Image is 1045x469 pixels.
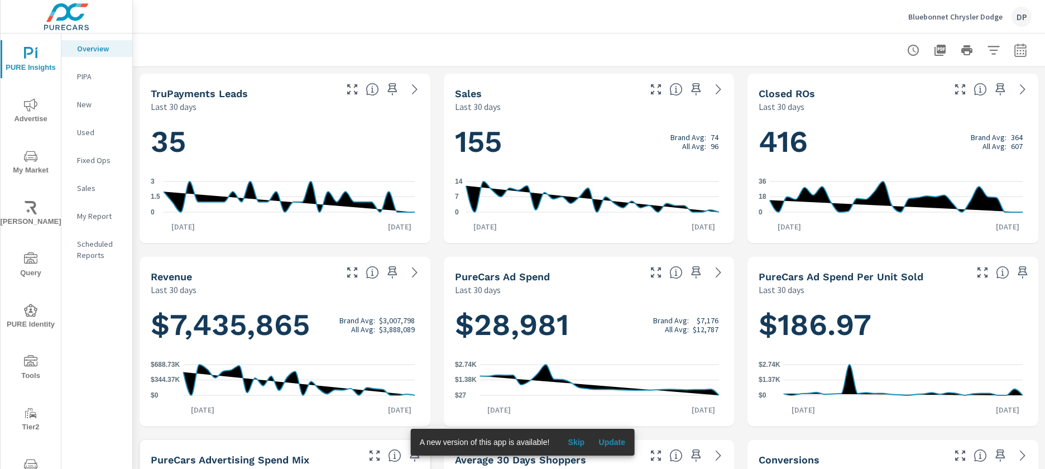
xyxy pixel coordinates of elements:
button: Apply Filters [982,39,1005,61]
text: $1.38K [455,376,477,384]
button: Make Fullscreen [951,80,969,98]
h5: Closed ROs [759,88,815,99]
p: Last 30 days [759,100,804,113]
text: 0 [759,208,763,216]
text: $27 [455,391,466,399]
p: $12,787 [693,325,718,334]
text: 14 [455,178,463,185]
p: Fixed Ops [77,155,123,166]
button: Make Fullscreen [974,264,991,281]
span: Total cost of media for all PureCars channels for the selected dealership group over the selected... [669,266,683,279]
p: $7,176 [697,316,718,325]
p: 607 [1011,142,1023,151]
p: $3,888,089 [379,325,415,334]
span: Number of vehicles sold by the dealership over the selected date range. [Source: This data is sou... [669,83,683,96]
p: Sales [77,183,123,194]
h1: 416 [759,123,1027,161]
span: Save this to your personalized report [1014,264,1032,281]
p: [DATE] [380,404,419,415]
span: PURE Insights [4,47,57,74]
p: Last 30 days [455,100,501,113]
p: Brand Avg: [339,316,375,325]
p: Used [77,127,123,138]
p: [DATE] [183,404,222,415]
div: My Report [61,208,132,224]
p: Last 30 days [759,283,804,296]
div: Used [61,124,132,141]
span: Skip [563,437,589,447]
text: $0 [151,391,159,399]
text: 1.5 [151,193,160,201]
span: The number of dealer-specified goals completed by a visitor. [Source: This data is provided by th... [974,449,987,462]
text: $1.37K [759,376,780,384]
button: Update [594,433,630,451]
span: A rolling 30 day total of daily Shoppers on the dealership website, averaged over the selected da... [669,449,683,462]
p: [DATE] [380,221,419,232]
p: Brand Avg: [653,316,689,325]
p: PIPA [77,71,123,82]
div: Sales [61,180,132,197]
text: $344.37K [151,376,180,384]
p: 96 [711,142,718,151]
p: 74 [711,133,718,142]
p: Last 30 days [151,283,196,296]
p: [DATE] [684,221,723,232]
div: New [61,96,132,113]
p: 364 [1011,133,1023,142]
span: Save this to your personalized report [687,80,705,98]
p: Scheduled Reports [77,238,123,261]
p: Brand Avg: [670,133,706,142]
button: Make Fullscreen [647,80,665,98]
button: Skip [558,433,594,451]
span: Tier2 [4,406,57,434]
p: [DATE] [164,221,203,232]
p: All Avg: [682,142,706,151]
p: [DATE] [988,221,1027,232]
button: "Export Report to PDF" [929,39,951,61]
span: Advertise [4,98,57,126]
text: $688.73K [151,361,180,368]
p: All Avg: [351,325,375,334]
h1: 155 [455,123,723,161]
p: [DATE] [684,404,723,415]
text: 36 [759,178,766,185]
p: New [77,99,123,110]
p: Last 30 days [151,100,196,113]
text: 0 [455,208,459,216]
h5: PureCars Ad Spend [455,271,550,283]
text: 18 [759,193,766,201]
p: [DATE] [988,404,1027,415]
h5: Sales [455,88,482,99]
span: A new version of this app is available! [420,438,550,447]
h5: PureCars Ad Spend Per Unit Sold [759,271,923,283]
p: $3,007,798 [379,316,415,325]
h5: Average 30 Days Shoppers [455,454,586,466]
a: See more details in report [710,264,727,281]
span: Save this to your personalized report [406,447,424,465]
span: Tools [4,355,57,382]
a: See more details in report [406,264,424,281]
h1: 35 [151,123,419,161]
a: See more details in report [710,447,727,465]
button: Print Report [956,39,978,61]
button: Make Fullscreen [366,447,384,465]
a: See more details in report [1014,80,1032,98]
span: Query [4,252,57,280]
span: My Market [4,150,57,177]
div: PIPA [61,68,132,85]
a: See more details in report [710,80,727,98]
a: See more details in report [406,80,424,98]
button: Make Fullscreen [343,264,361,281]
h1: $186.97 [759,306,1027,344]
span: Average cost of advertising per each vehicle sold at the dealer over the selected date range. The... [996,266,1009,279]
text: $0 [759,391,766,399]
text: 3 [151,178,155,185]
button: Make Fullscreen [951,447,969,465]
button: Make Fullscreen [647,264,665,281]
h5: truPayments Leads [151,88,248,99]
h1: $28,981 [455,306,723,344]
button: Select Date Range [1009,39,1032,61]
span: This table looks at how you compare to the amount of budget you spend per channel as opposed to y... [388,449,401,462]
span: Save this to your personalized report [384,264,401,281]
p: [DATE] [784,404,823,415]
